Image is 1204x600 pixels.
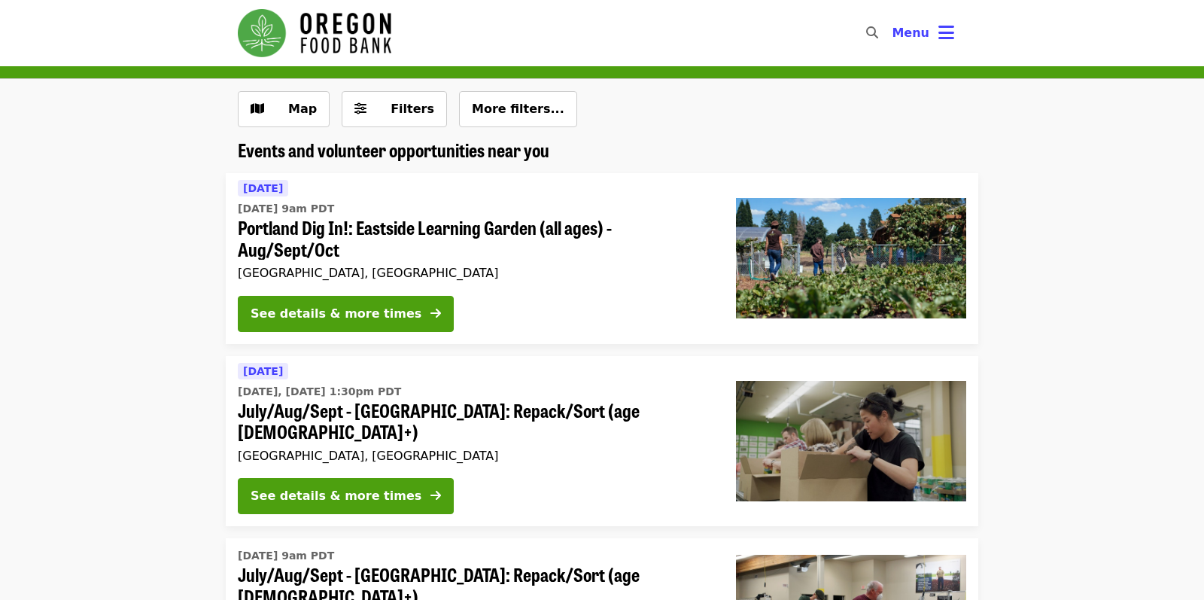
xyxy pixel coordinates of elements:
div: [GEOGRAPHIC_DATA], [GEOGRAPHIC_DATA] [238,449,712,463]
span: [DATE] [243,365,283,377]
i: arrow-right icon [430,306,441,321]
a: See details for "Portland Dig In!: Eastside Learning Garden (all ages) - Aug/Sept/Oct" [226,173,978,344]
button: Filters (0 selected) [342,91,447,127]
img: Portland Dig In!: Eastside Learning Garden (all ages) - Aug/Sept/Oct organized by Oregon Food Bank [736,198,966,318]
button: Toggle account menu [880,15,966,51]
button: See details & more times [238,296,454,332]
button: More filters... [459,91,577,127]
span: Menu [892,26,929,40]
span: Filters [391,102,434,116]
i: sliders-h icon [354,102,366,116]
a: See details for "July/Aug/Sept - Portland: Repack/Sort (age 8+)" [226,356,978,527]
img: July/Aug/Sept - Portland: Repack/Sort (age 8+) organized by Oregon Food Bank [736,381,966,501]
button: Show map view [238,91,330,127]
span: [DATE] [243,182,283,194]
span: July/Aug/Sept - [GEOGRAPHIC_DATA]: Repack/Sort (age [DEMOGRAPHIC_DATA]+) [238,400,712,443]
span: Map [288,102,317,116]
i: bars icon [938,22,954,44]
div: See details & more times [251,305,421,323]
button: See details & more times [238,478,454,514]
time: [DATE] 9am PDT [238,548,334,564]
input: Search [887,15,899,51]
div: [GEOGRAPHIC_DATA], [GEOGRAPHIC_DATA] [238,266,712,280]
span: More filters... [472,102,564,116]
time: [DATE] 9am PDT [238,201,334,217]
span: Portland Dig In!: Eastside Learning Garden (all ages) - Aug/Sept/Oct [238,217,712,260]
div: See details & more times [251,487,421,505]
i: search icon [866,26,878,40]
img: Oregon Food Bank - Home [238,9,391,57]
i: map icon [251,102,264,116]
time: [DATE], [DATE] 1:30pm PDT [238,384,401,400]
span: Events and volunteer opportunities near you [238,136,549,163]
i: arrow-right icon [430,489,441,503]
